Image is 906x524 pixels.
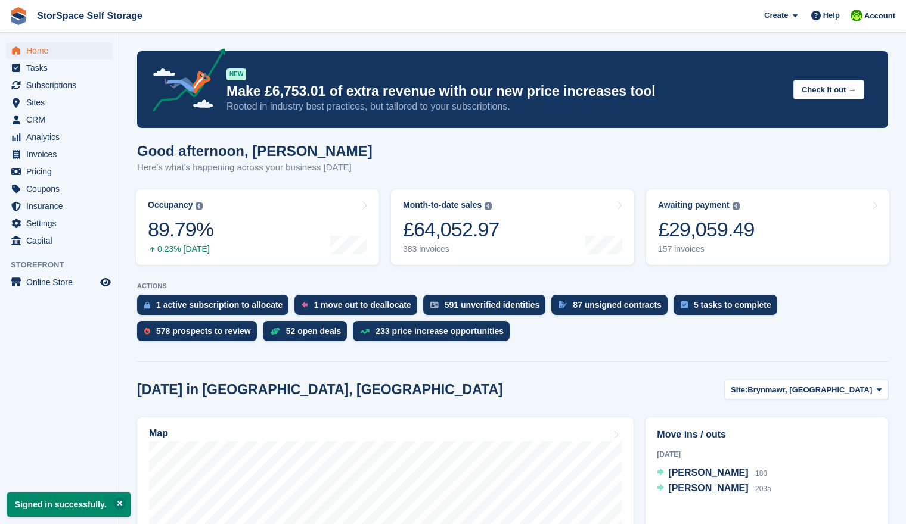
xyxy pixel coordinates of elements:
[226,100,784,113] p: Rooted in industry best practices, but tailored to your subscriptions.
[6,274,113,291] a: menu
[6,111,113,128] a: menu
[144,327,150,335] img: prospect-51fa495bee0391a8d652442698ab0144808aea92771e9ea1ae160a38d050c398.svg
[226,83,784,100] p: Make £6,753.01 of extra revenue with our new price increases tool
[668,467,748,478] span: [PERSON_NAME]
[6,60,113,76] a: menu
[270,327,280,335] img: deal-1b604bf984904fb50ccaf53a9ad4b4a5d6e5aea283cecdc64d6e3604feb123c2.svg
[668,483,748,493] span: [PERSON_NAME]
[403,200,482,210] div: Month-to-date sales
[657,466,767,481] a: [PERSON_NAME] 180
[26,129,98,145] span: Analytics
[403,244,499,254] div: 383 invoices
[137,295,294,321] a: 1 active subscription to allocate
[658,200,730,210] div: Awaiting payment
[6,94,113,111] a: menu
[823,10,840,21] span: Help
[148,200,193,210] div: Occupancy
[294,295,423,321] a: 1 move out to deallocate
[26,198,98,214] span: Insurance
[142,48,226,116] img: price-adjustments-announcement-icon-8257ccfd72463d97f412b2fc003d46551f7dbcb40ab6d574587a9cd5c0d94...
[26,111,98,128] span: CRM
[10,7,27,25] img: stora-icon-8386f47178a22dfd0bd8f6a31ec36ba5ce8667c1dd55bd0f319d3a0aa187defe.svg
[314,300,411,310] div: 1 move out to deallocate
[551,295,674,321] a: 87 unsigned contracts
[6,146,113,163] a: menu
[423,295,552,321] a: 591 unverified identities
[658,217,755,242] div: £29,059.49
[6,180,113,197] a: menu
[360,329,370,334] img: price_increase_opportunities-93ffe204e8149a01c8c9dc8f82e8f89637d9d84a8eef4429ea346261dce0b2c0.svg
[6,77,113,93] a: menu
[851,10,862,21] img: paul catt
[658,244,755,254] div: 157 invoices
[136,189,379,265] a: Occupancy 89.79% 0.23% [DATE]
[137,161,373,174] p: Here's what's happening across your business [DATE]
[445,300,540,310] div: 591 unverified identities
[391,189,634,265] a: Month-to-date sales £64,052.97 383 invoices
[731,384,747,396] span: Site:
[148,244,213,254] div: 0.23% [DATE]
[755,469,767,478] span: 180
[11,259,119,271] span: Storefront
[353,321,516,347] a: 233 price increase opportunities
[646,189,889,265] a: Awaiting payment £29,059.49 157 invoices
[376,326,504,336] div: 233 price increase opportunities
[26,232,98,249] span: Capital
[26,215,98,232] span: Settings
[144,301,150,309] img: active_subscription_to_allocate_icon-d502201f5373d7db506a760aba3b589e785aa758c864c3986d89f69b8ff3...
[263,321,353,347] a: 52 open deals
[149,428,168,439] h2: Map
[403,217,499,242] div: £64,052.97
[681,301,688,308] img: task-75834270c22a3079a89374b754ae025e5fb1db73e45f91037f5363f120a921f8.svg
[137,321,263,347] a: 578 prospects to review
[137,382,503,398] h2: [DATE] in [GEOGRAPHIC_DATA], [GEOGRAPHIC_DATA]
[26,180,98,197] span: Coupons
[657,428,877,442] h2: Move ins / outs
[657,449,877,460] div: [DATE]
[755,485,771,493] span: 203a
[26,163,98,180] span: Pricing
[485,202,492,210] img: icon-info-grey-7440780725fd019a000dd9b08b2336e03edf1995a4989e88bcd33f0948082b44.svg
[793,80,864,99] button: Check it out →
[26,94,98,111] span: Sites
[573,300,662,310] div: 87 unsigned contracts
[26,42,98,59] span: Home
[6,232,113,249] a: menu
[137,282,888,290] p: ACTIONS
[657,481,771,497] a: [PERSON_NAME] 203a
[226,68,246,80] div: NEW
[156,326,251,336] div: 578 prospects to review
[724,380,888,400] button: Site: Brynmawr, [GEOGRAPHIC_DATA]
[694,300,771,310] div: 5 tasks to complete
[864,10,895,22] span: Account
[26,60,98,76] span: Tasks
[6,198,113,214] a: menu
[674,295,783,321] a: 5 tasks to complete
[6,215,113,232] a: menu
[6,163,113,180] a: menu
[137,143,373,159] h1: Good afternoon, [PERSON_NAME]
[559,301,567,308] img: contract_signature_icon-13c848040528278c33f63329250d36e43548de30e8caae1d1a13099fd9432cc5.svg
[156,300,283,310] div: 1 active subscription to allocate
[6,129,113,145] a: menu
[7,492,131,517] p: Signed in successfully.
[148,217,213,242] div: 89.79%
[26,77,98,93] span: Subscriptions
[6,42,113,59] a: menu
[286,326,342,336] div: 52 open deals
[733,202,740,210] img: icon-info-grey-7440780725fd019a000dd9b08b2336e03edf1995a4989e88bcd33f0948082b44.svg
[26,274,98,291] span: Online Store
[430,301,439,308] img: verify_identity-adf6edd0f0f0b5bbfe63781bf79b02c33cf7c696d77639b501bdc392416b5a36.svg
[302,301,308,308] img: move_outs_to_deallocate_icon-f764333ba52eb49d3ac5e1228854f67142a1ed5810a6f6cc68b1a99e826820c5.svg
[98,275,113,289] a: Preview store
[32,6,147,26] a: StorSpace Self Storage
[764,10,788,21] span: Create
[747,384,872,396] span: Brynmawr, [GEOGRAPHIC_DATA]
[196,202,203,210] img: icon-info-grey-7440780725fd019a000dd9b08b2336e03edf1995a4989e88bcd33f0948082b44.svg
[26,146,98,163] span: Invoices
